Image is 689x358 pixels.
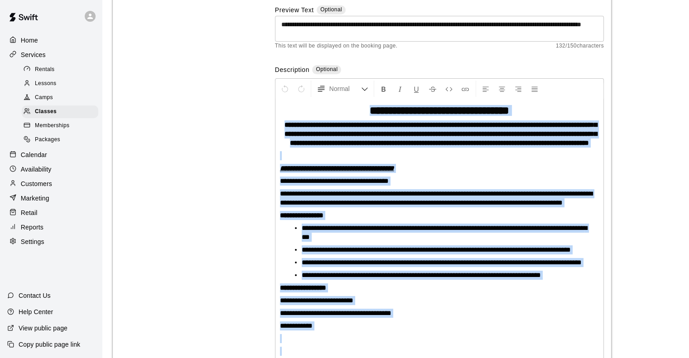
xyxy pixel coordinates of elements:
p: Calendar [21,150,47,159]
span: Rentals [35,65,55,74]
a: Rentals [22,62,102,76]
button: Right Align [511,81,526,97]
span: 132 / 150 characters [556,42,604,51]
p: Marketing [21,194,49,203]
button: Left Align [478,81,493,97]
p: Customers [21,179,52,188]
a: Customers [7,177,95,191]
p: Copy public page link [19,340,80,349]
button: Undo [277,81,293,97]
a: Memberships [22,119,102,133]
p: Services [21,50,46,59]
a: Marketing [7,191,95,205]
button: Formatting Options [313,81,372,97]
button: Format Italics [392,81,408,97]
a: Reports [7,220,95,234]
a: Classes [22,105,102,119]
a: Settings [7,235,95,248]
a: Services [7,48,95,62]
span: This text will be displayed on the booking page. [275,42,398,51]
div: Classes [22,105,98,118]
label: Description [275,65,309,76]
p: Reports [21,223,43,232]
span: Optional [316,66,337,72]
div: Memberships [22,119,98,132]
span: Optional [320,6,342,13]
a: Packages [22,133,102,147]
a: Calendar [7,148,95,162]
a: Home [7,33,95,47]
button: Format Bold [376,81,391,97]
button: Insert Code [441,81,457,97]
span: Camps [35,93,53,102]
label: Preview Text [275,5,314,16]
a: Camps [22,91,102,105]
span: Lessons [35,79,57,88]
div: Packages [22,134,98,146]
button: Insert Link [458,81,473,97]
button: Redo [294,81,309,97]
p: Contact Us [19,291,51,300]
div: Lessons [22,77,98,90]
span: Packages [35,135,60,144]
button: Format Strikethrough [425,81,440,97]
button: Format Underline [409,81,424,97]
button: Center Align [494,81,510,97]
p: Settings [21,237,44,246]
span: Classes [35,107,57,116]
span: Normal [329,84,361,93]
div: Camps [22,91,98,104]
span: Memberships [35,121,69,130]
div: Rentals [22,63,98,76]
a: Availability [7,162,95,176]
p: Help Center [19,307,53,316]
p: Availability [21,165,52,174]
button: Justify Align [527,81,542,97]
a: Lessons [22,76,102,91]
p: Retail [21,208,38,217]
p: Home [21,36,38,45]
a: Retail [7,206,95,220]
p: View public page [19,324,67,333]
